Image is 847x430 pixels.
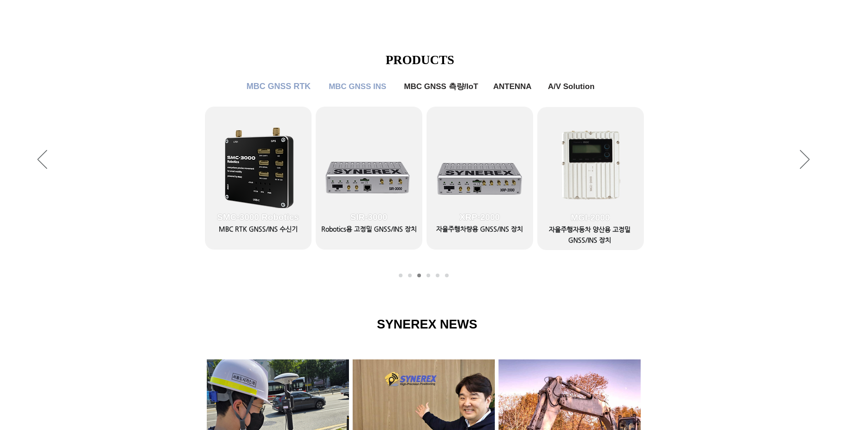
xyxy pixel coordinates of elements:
a: MBC GNSS INS [323,78,392,96]
a: A/V Solution [541,78,602,96]
button: 다음 [800,150,810,170]
span: MGI-2000 [571,213,610,223]
span: MBC GNSS 측량/IoT [404,81,478,92]
a: XRP-2000 [427,107,533,250]
span: MBC GNSS RTK [246,82,311,91]
a: ANTENNA [436,274,439,277]
a: SIR-3000 [316,107,422,250]
a: MBC GNSS INS [417,274,421,277]
span: PRODUCTS [386,53,455,67]
span: XRP-2000 [459,212,500,222]
a: MBC GNSS RTK2 [408,274,412,277]
a: ANTENNA [489,78,536,96]
span: ANTENNA [493,82,531,91]
span: SYNEREX NEWS [377,317,478,331]
a: MBC GNSS RTK [242,78,316,96]
nav: 슬라이드 [396,274,451,277]
iframe: Wix Chat [741,390,847,430]
span: SMC-3000 Robotics [217,212,299,222]
span: A/V Solution [548,82,595,91]
a: MBC GNSS 측량/IoT [427,274,430,277]
a: SMC-3000 Robotics [205,107,312,250]
a: MBC GNSS RTK1 [399,274,402,277]
span: SIR-3000 [350,212,387,222]
span: MBC GNSS INS [329,82,386,91]
button: 이전 [37,150,47,170]
a: A/V Solution [445,274,449,277]
a: MBC GNSS 측량/IoT [397,78,486,96]
a: MGI-2000 [537,107,644,250]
